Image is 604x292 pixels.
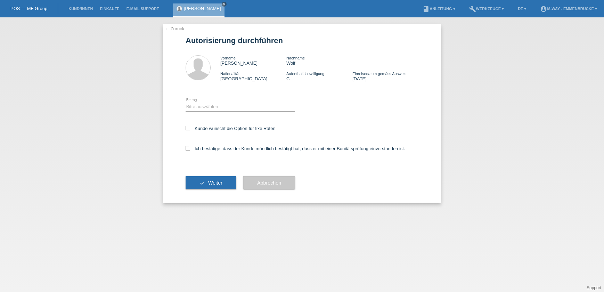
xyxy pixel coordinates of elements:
i: check [199,180,205,186]
span: Einreisedatum gemäss Ausweis [352,72,406,76]
a: E-Mail Support [123,7,163,11]
div: C [286,71,352,81]
button: check Weiter [186,176,236,189]
a: DE ▾ [514,7,530,11]
span: Abbrechen [257,180,281,186]
label: Ich bestätige, dass der Kunde mündlich bestätigt hat, dass er mit einer Bonitätsprüfung einversta... [186,146,405,151]
label: Kunde wünscht die Option für fixe Raten [186,126,276,131]
a: Kund*innen [65,7,96,11]
a: Einkäufe [96,7,123,11]
a: Support [587,285,601,290]
a: buildWerkzeuge ▾ [466,7,508,11]
span: Nationalität [220,72,239,76]
a: ← Zurück [165,26,184,31]
h1: Autorisierung durchführen [186,36,418,45]
div: Wolf [286,55,352,66]
span: Nachname [286,56,305,60]
a: bookAnleitung ▾ [419,7,458,11]
div: [DATE] [352,71,418,81]
i: book [423,6,430,13]
div: [GEOGRAPHIC_DATA] [220,71,286,81]
a: close [222,2,227,7]
i: build [469,6,476,13]
button: Abbrechen [243,176,295,189]
div: [PERSON_NAME] [220,55,286,66]
i: account_circle [540,6,547,13]
span: Weiter [208,180,222,186]
i: close [222,2,226,6]
a: [PERSON_NAME] [184,6,221,11]
a: POS — MF Group [10,6,47,11]
a: account_circlem-way - Emmenbrücke ▾ [537,7,601,11]
span: Aufenthaltsbewilligung [286,72,324,76]
span: Vorname [220,56,236,60]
